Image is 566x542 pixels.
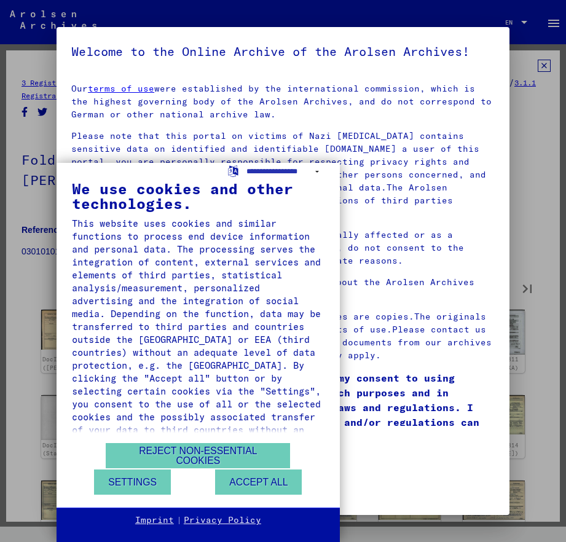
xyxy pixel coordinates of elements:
a: Imprint [135,514,174,527]
div: We use cookies and other technologies. [72,181,324,211]
div: This website uses cookies and similar functions to process end device information and personal da... [72,217,324,449]
button: Settings [94,469,171,495]
a: Privacy Policy [184,514,261,527]
button: Reject non-essential cookies [106,443,290,468]
button: Accept all [215,469,302,495]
